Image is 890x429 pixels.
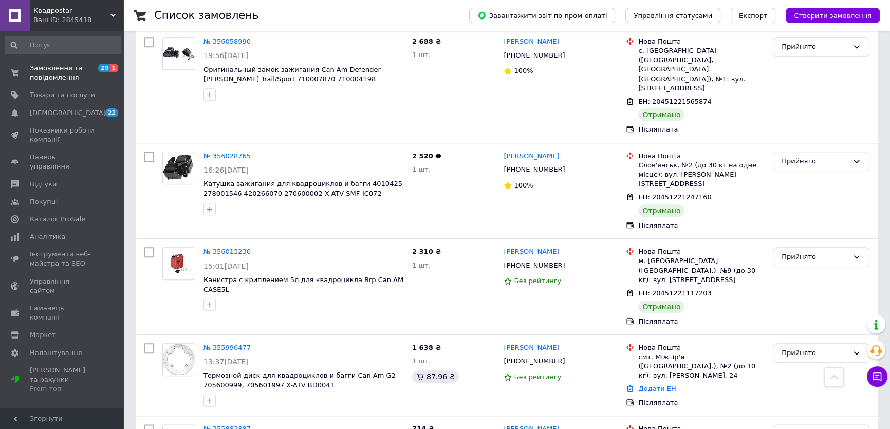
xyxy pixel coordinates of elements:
span: Відгуки [30,180,57,189]
div: Отримано [638,301,684,313]
span: ЕН: 20451221247160 [638,193,711,201]
span: Гаманець компанії [30,304,95,322]
span: Панель управління [30,153,95,171]
span: Квадроstar [33,6,110,15]
span: Замовлення та повідомлення [30,64,95,82]
img: Фото товару [163,252,195,276]
div: Нова Пошта [638,37,765,46]
div: Післяплата [638,125,765,134]
img: Фото товару [163,45,195,62]
div: [PHONE_NUMBER] [502,355,567,368]
span: [DEMOGRAPHIC_DATA] [30,108,106,118]
a: Катушка зажигания для квадроциклов и багги 4010425 278001546 420266070 270600002 X-ATV SMF-IC072 [203,180,402,197]
div: Нова Пошта [638,247,765,256]
div: [PHONE_NUMBER] [502,259,567,272]
div: Слов'янськ, №2 (до 30 кг на одне місце): вул. [PERSON_NAME][STREET_ADDRESS] [638,161,765,189]
span: Аналітика [30,232,65,241]
button: Завантажити звіт по пром-оплаті [469,8,615,23]
a: Фото товару [162,152,195,184]
div: [PHONE_NUMBER] [502,163,567,176]
button: Чат з покупцем [867,366,887,387]
a: Створити замовлення [775,11,880,19]
div: Нова Пошта [638,343,765,352]
span: 15:01[DATE] [203,262,249,270]
span: 1 шт. [412,165,431,173]
span: Показники роботи компанії [30,126,95,144]
span: 2 688 ₴ [412,38,441,45]
a: Додати ЕН [638,385,676,393]
a: Фото товару [162,343,195,376]
span: Інструменти веб-майстра та SEO [30,250,95,268]
div: Післяплата [638,398,765,407]
button: Управління статусами [625,8,720,23]
img: Фото товару [163,344,195,375]
a: [PERSON_NAME] [504,37,559,47]
a: № 356013230 [203,248,251,255]
span: Без рейтингу [514,277,561,285]
span: 22 [105,108,118,117]
a: Фото товару [162,247,195,280]
span: Маркет [30,330,56,340]
div: Отримано [638,108,684,121]
span: [PERSON_NAME] та рахунки [30,366,95,394]
span: Завантажити звіт по пром-оплаті [477,11,607,20]
a: [PERSON_NAME] [504,343,559,353]
div: м. [GEOGRAPHIC_DATA] ([GEOGRAPHIC_DATA].), №9 (до 30 кг): вул. [STREET_ADDRESS] [638,256,765,285]
button: Експорт [731,8,776,23]
div: с. [GEOGRAPHIC_DATA] ([GEOGRAPHIC_DATA], [GEOGRAPHIC_DATA]. [GEOGRAPHIC_DATA]), №1: вул. [STREET_... [638,46,765,93]
a: № 355996477 [203,344,251,351]
a: Оригинальный замок зажигания Can Am Defender [PERSON_NAME] Trail/Sport 710007870 710004198 [203,66,381,83]
a: № 356028765 [203,152,251,160]
span: Без рейтингу [514,373,561,381]
span: 19:56[DATE] [203,51,249,60]
input: Пошук [5,36,121,54]
span: 1 638 ₴ [412,344,441,351]
div: Отримано [638,204,684,217]
h1: Список замовлень [154,9,258,22]
span: 13:37[DATE] [203,358,249,366]
div: 87.96 ₴ [412,370,459,383]
span: 2 310 ₴ [412,248,441,255]
div: Післяплата [638,221,765,230]
div: Прийнято [782,348,848,359]
span: ЕН: 20451221565874 [638,98,711,105]
div: Прийнято [782,156,848,167]
span: 1 шт. [412,262,431,269]
div: Ваш ID: 2845418 [33,15,123,25]
a: Канистра с криплением 5л для квадроцикла Brp Can AM CASE5L [203,276,403,293]
span: Налаштування [30,348,82,358]
span: 29 [98,64,110,72]
a: Тормозной диск для квадроциклов и багги Can Am G2 705600999, 705601997 X-ATV BD0041 [203,371,396,389]
span: Покупці [30,197,58,207]
span: 100% [514,181,533,189]
span: Управління сайтом [30,277,95,295]
a: № 356058990 [203,38,251,45]
span: Управління статусами [634,12,712,20]
span: Товари та послуги [30,90,95,100]
div: Prom топ [30,384,95,394]
span: 16:26[DATE] [203,166,249,174]
div: смт. Міжгір'я ([GEOGRAPHIC_DATA].), №2 (до 10 кг): вул. [PERSON_NAME], 24 [638,352,765,381]
div: Прийнято [782,252,848,263]
span: 1 [110,64,118,72]
div: Прийнято [782,42,848,52]
span: Каталог ProSale [30,215,85,224]
button: Створити замовлення [786,8,880,23]
span: 1 шт. [412,357,431,365]
span: 1 шт. [412,51,431,59]
span: Експорт [739,12,768,20]
span: 2 520 ₴ [412,152,441,160]
div: Нова Пошта [638,152,765,161]
span: Створити замовлення [794,12,872,20]
a: [PERSON_NAME] [504,247,559,257]
span: 100% [514,67,533,74]
div: [PHONE_NUMBER] [502,49,567,62]
div: Післяплата [638,317,765,326]
img: Фото товару [163,152,195,184]
span: ЕН: 20451221117203 [638,289,711,297]
a: [PERSON_NAME] [504,152,559,161]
